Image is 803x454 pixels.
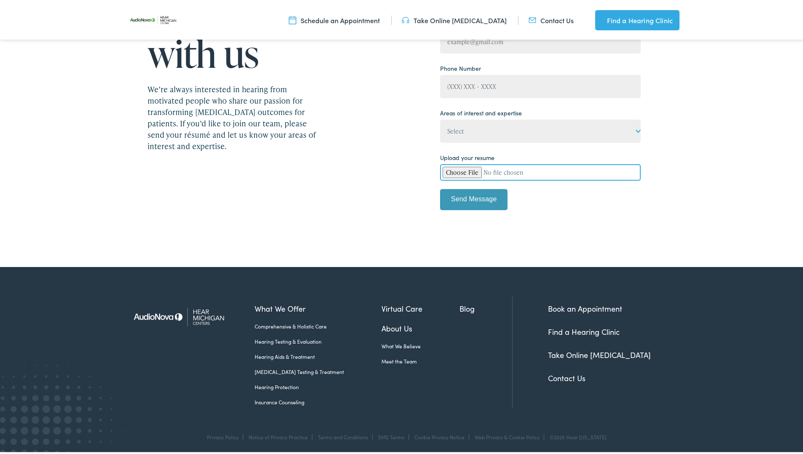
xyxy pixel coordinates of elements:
a: Take Online [MEDICAL_DATA] [548,348,651,358]
input: example@gmail.com [440,29,641,52]
label: Areas of interest and expertise [440,107,522,116]
a: Take Online [MEDICAL_DATA] [402,14,507,23]
div: We’re always interested in hearing from motivated people who share our passion for transforming [... [148,82,320,150]
img: utility icon [402,14,409,23]
a: Find a Hearing Clinic [595,8,679,29]
a: Privacy Policy [207,432,239,439]
a: Hearing Testing & Evaluation [255,336,381,344]
img: Hear Michigan [126,295,242,336]
label: Upload your resume [440,152,494,160]
a: Insurance Counseling [255,397,381,404]
a: Notice of Privacy Practice [249,432,308,439]
img: utility icon [289,14,296,23]
a: SMS Terms [378,432,404,439]
a: Comprehensive & Holistic Care [255,321,381,328]
a: Virtual Care [381,301,460,312]
a: Meet the Team [381,356,460,363]
a: Blog [459,301,512,312]
img: utility icon [529,14,536,23]
label: Phone Number [440,62,481,71]
img: utility icon [595,13,603,24]
a: Contact Us [548,371,585,382]
a: Terms and Conditions [318,432,368,439]
div: ©2025 Hear [US_STATE] [545,433,607,438]
a: What We Believe [381,341,460,348]
a: [MEDICAL_DATA] Testing & Treatment [255,366,381,374]
a: Contact Us [529,14,574,23]
a: Hearing Aids & Treatment [255,351,381,359]
input: (XXX) XXX - XXXX [440,73,641,96]
a: What We Offer [255,301,381,312]
a: Schedule an Appointment [289,14,380,23]
a: Web Privacy & Cookie Policy [475,432,540,439]
a: Book an Appointment [548,302,622,312]
input: Send Message [440,187,508,208]
a: Cookie Privacy Notice [414,432,465,439]
a: Find a Hearing Clinic [548,325,620,335]
a: Hearing Protection [255,382,381,389]
a: About Us [381,321,460,332]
